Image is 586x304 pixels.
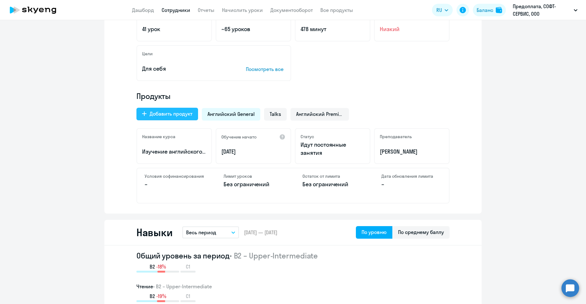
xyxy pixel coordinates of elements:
span: Английский General [207,111,255,117]
p: Посмотреть все [246,65,285,73]
h5: Преподаватель [380,134,412,139]
button: Балансbalance [473,4,506,16]
p: 41 урок [142,25,206,33]
p: – [381,180,441,188]
p: Без ограничений [224,180,284,188]
h5: Статус [301,134,314,139]
h4: Продукты [136,91,450,101]
span: [DATE] — [DATE] [244,229,277,236]
a: Отчеты [198,7,214,13]
a: Дашборд [132,7,154,13]
span: RU [436,6,442,14]
p: [DATE] [221,148,285,156]
h5: Название курса [142,134,175,139]
h4: Остаток от лимита [302,173,362,179]
h5: Обучение начато [221,134,257,140]
div: Баланс [477,6,493,14]
p: 478 минут [301,25,365,33]
p: Изучение английского языка для общих целей [142,148,206,156]
span: • B2 – Upper-Intermediate [153,283,212,290]
a: Все продукты [320,7,353,13]
p: – [145,180,205,188]
h2: Общий уровень за период [136,251,450,261]
span: C1 [186,293,190,300]
button: RU [432,4,453,16]
h5: Цели [142,51,152,57]
span: Низкий [380,25,444,33]
span: Talks [270,111,281,117]
button: Предоплата, СОФТ-СЕРВИС, ООО [510,3,581,18]
span: B2 [150,263,155,270]
p: Идут постоянные занятия [301,141,365,157]
h4: Условия софинансирования [145,173,205,179]
h3: Чтение [136,283,450,290]
button: Весь период [182,226,239,238]
h2: Навыки [136,226,172,239]
p: Без ограничений [302,180,362,188]
span: C1 [186,263,190,270]
span: • B2 – Upper-Intermediate [229,251,318,260]
a: Документооборот [270,7,313,13]
p: Для себя [142,65,226,73]
div: По уровню [362,228,387,236]
a: Сотрудники [162,7,190,13]
span: -19% [156,293,166,300]
h4: Лимит уроков [224,173,284,179]
div: По среднему баллу [398,228,444,236]
span: B2 [150,293,155,300]
p: Весь период [186,229,216,236]
div: Добавить продукт [150,110,192,117]
img: balance [496,7,502,13]
button: Добавить продукт [136,108,198,120]
p: Предоплата, СОФТ-СЕРВИС, ООО [513,3,571,18]
span: -18% [156,263,166,270]
p: ~65 уроков [221,25,285,33]
p: [PERSON_NAME] [380,148,444,156]
span: Английский Premium [296,111,343,117]
h4: Дата обновления лимита [381,173,441,179]
a: Начислить уроки [222,7,263,13]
